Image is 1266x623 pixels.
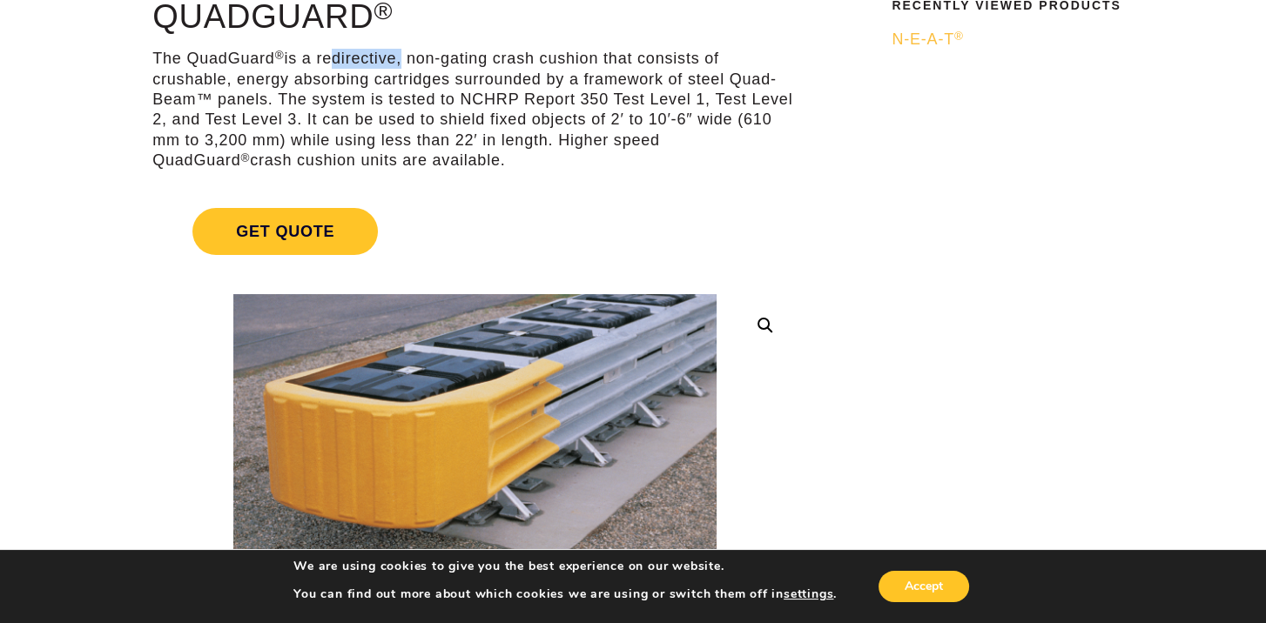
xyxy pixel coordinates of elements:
[892,30,963,48] span: N-E-A-T
[240,151,250,164] sup: ®
[152,49,797,171] p: The QuadGuard is a redirective, non-gating crash cushion that consists of crushable, energy absor...
[293,586,837,602] p: You can find out more about which cookies we are using or switch them off in .
[293,559,837,574] p: We are using cookies to give you the best experience on our website.
[192,208,378,255] span: Get Quote
[892,30,1148,50] a: N-E-A-T®
[954,30,964,43] sup: ®
[275,49,285,62] sup: ®
[784,586,833,602] button: settings
[879,571,969,602] button: Accept
[152,187,797,276] a: Get Quote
